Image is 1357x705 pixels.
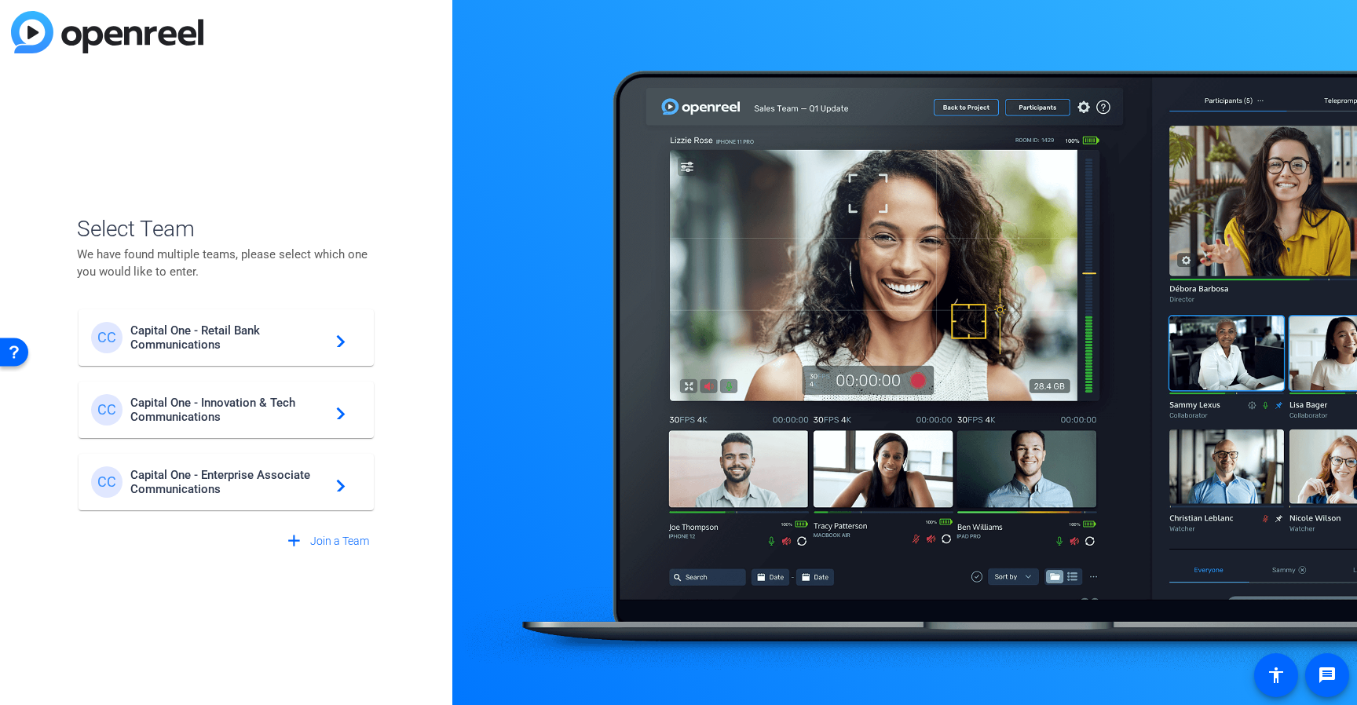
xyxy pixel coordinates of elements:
[130,468,327,496] span: Capital One - Enterprise Associate Communications
[310,533,369,550] span: Join a Team
[91,466,123,498] div: CC
[130,396,327,424] span: Capital One - Innovation & Tech Communications
[77,246,375,280] p: We have found multiple teams, please select which one you would like to enter.
[130,323,327,352] span: Capital One - Retail Bank Communications
[1318,666,1337,685] mat-icon: message
[278,528,375,556] button: Join a Team
[91,322,123,353] div: CC
[284,531,304,551] mat-icon: add
[327,328,346,347] mat-icon: navigate_next
[91,394,123,426] div: CC
[77,213,375,246] span: Select Team
[1267,666,1286,685] mat-icon: accessibility
[11,11,203,53] img: blue-gradient.svg
[327,400,346,419] mat-icon: navigate_next
[327,473,346,491] mat-icon: navigate_next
